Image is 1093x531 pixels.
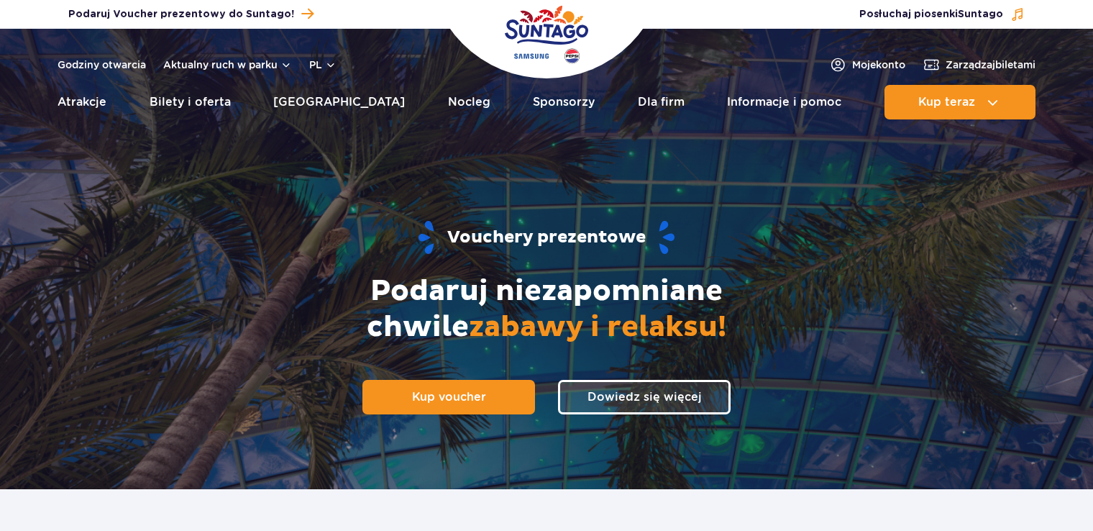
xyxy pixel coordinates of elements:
a: Dla firm [638,85,685,119]
a: Godziny otwarcia [58,58,146,72]
span: Kup teraz [918,96,975,109]
a: Dowiedz się więcej [558,380,731,414]
span: Moje konto [852,58,905,72]
span: Dowiedz się więcej [587,390,702,404]
h2: Podaruj niezapomniane chwile [295,273,798,345]
span: Suntago [958,9,1003,19]
h1: Vouchery prezentowe [84,219,1009,256]
span: Kup voucher [412,390,486,404]
a: Bilety i oferta [150,85,231,119]
span: Zarządzaj biletami [946,58,1035,72]
span: Posłuchaj piosenki [859,7,1003,22]
a: Informacje i pomoc [727,85,841,119]
a: Kup voucher [362,380,535,414]
button: Aktualny ruch w parku [163,59,292,71]
a: Zarządzajbiletami [923,56,1035,73]
a: Sponsorzy [533,85,595,119]
span: zabawy i relaksu! [469,309,726,345]
a: Mojekonto [829,56,905,73]
a: Atrakcje [58,85,106,119]
a: Podaruj Voucher prezentowy do Suntago! [68,4,314,24]
a: Nocleg [448,85,490,119]
a: [GEOGRAPHIC_DATA] [273,85,405,119]
button: Posłuchaj piosenkiSuntago [859,7,1025,22]
button: pl [309,58,337,72]
button: Kup teraz [884,85,1035,119]
span: Podaruj Voucher prezentowy do Suntago! [68,7,294,22]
